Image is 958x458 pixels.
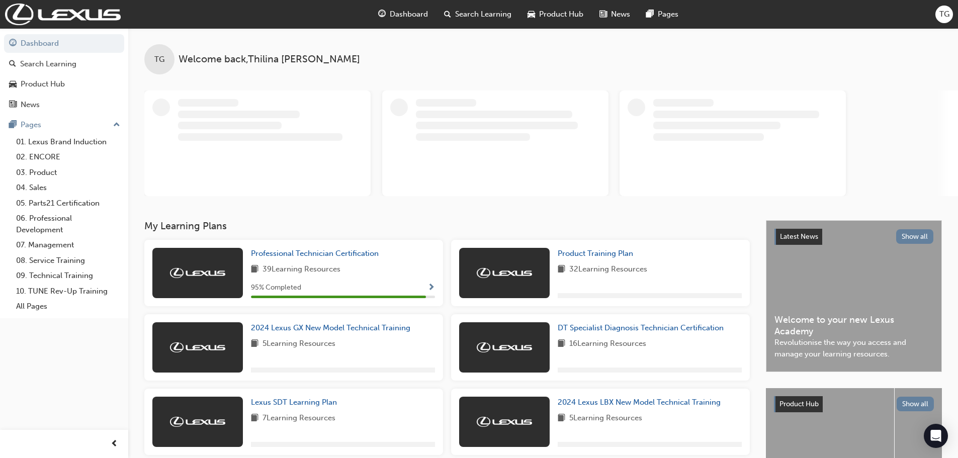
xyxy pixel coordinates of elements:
div: News [21,99,40,111]
button: DashboardSearch LearningProduct HubNews [4,32,124,116]
h3: My Learning Plans [144,220,750,232]
span: Product Training Plan [558,249,633,258]
span: Search Learning [455,9,511,20]
span: 39 Learning Resources [263,263,340,276]
img: Trak [477,342,532,352]
a: guage-iconDashboard [370,4,436,25]
a: 2024 Lexus LBX New Model Technical Training [558,397,725,408]
span: pages-icon [9,121,17,130]
span: guage-icon [378,8,386,21]
img: Trak [477,268,532,278]
span: TG [939,9,949,20]
span: news-icon [9,101,17,110]
span: Revolutionise the way you access and manage your learning resources. [774,337,933,359]
span: News [611,9,630,20]
a: 08. Service Training [12,253,124,268]
button: TG [935,6,953,23]
a: 02. ENCORE [12,149,124,165]
a: Product Training Plan [558,248,637,259]
span: up-icon [113,119,120,132]
div: Pages [21,119,41,131]
img: Trak [170,268,225,278]
button: Pages [4,116,124,134]
button: Show all [897,397,934,411]
span: Welcome back , Thilina [PERSON_NAME] [179,54,360,65]
a: 07. Management [12,237,124,253]
a: search-iconSearch Learning [436,4,519,25]
a: Dashboard [4,34,124,53]
span: Welcome to your new Lexus Academy [774,314,933,337]
button: Show all [896,229,934,244]
span: 5 Learning Resources [569,412,642,425]
span: guage-icon [9,39,17,48]
a: Product Hub [4,75,124,94]
span: Show Progress [427,284,435,293]
a: 04. Sales [12,180,124,196]
div: Search Learning [20,58,76,70]
span: Lexus SDT Learning Plan [251,398,337,407]
span: car-icon [528,8,535,21]
span: news-icon [599,8,607,21]
span: Dashboard [390,9,428,20]
a: pages-iconPages [638,4,686,25]
span: Product Hub [779,400,819,408]
span: 5 Learning Resources [263,338,335,350]
span: Professional Technician Certification [251,249,379,258]
a: 2024 Lexus GX New Model Technical Training [251,322,414,334]
span: 95 % Completed [251,282,301,294]
span: Product Hub [539,9,583,20]
span: DT Specialist Diagnosis Technician Certification [558,323,724,332]
img: Trak [477,417,532,427]
span: Pages [658,9,678,20]
img: Trak [170,417,225,427]
span: car-icon [9,80,17,89]
a: Latest NewsShow allWelcome to your new Lexus AcademyRevolutionise the way you access and manage y... [766,220,942,372]
span: 32 Learning Resources [569,263,647,276]
span: TG [154,54,164,65]
a: 10. TUNE Rev-Up Training [12,284,124,299]
span: prev-icon [111,438,118,450]
a: 05. Parts21 Certification [12,196,124,211]
span: book-icon [558,338,565,350]
span: pages-icon [646,8,654,21]
a: 06. Professional Development [12,211,124,237]
span: 2024 Lexus GX New Model Technical Training [251,323,410,332]
a: DT Specialist Diagnosis Technician Certification [558,322,728,334]
a: 03. Product [12,165,124,180]
div: Product Hub [21,78,65,90]
a: Search Learning [4,55,124,73]
a: Product HubShow all [774,396,934,412]
span: book-icon [558,263,565,276]
a: All Pages [12,299,124,314]
a: 09. Technical Training [12,268,124,284]
a: Lexus SDT Learning Plan [251,397,341,408]
span: Latest News [780,232,818,241]
span: search-icon [444,8,451,21]
span: 2024 Lexus LBX New Model Technical Training [558,398,721,407]
a: car-iconProduct Hub [519,4,591,25]
span: book-icon [558,412,565,425]
img: Trak [170,342,225,352]
span: search-icon [9,60,16,69]
span: book-icon [251,412,258,425]
span: 16 Learning Resources [569,338,646,350]
a: Professional Technician Certification [251,248,383,259]
button: Show Progress [427,282,435,294]
a: news-iconNews [591,4,638,25]
a: Latest NewsShow all [774,229,933,245]
span: book-icon [251,338,258,350]
div: Open Intercom Messenger [924,424,948,448]
span: 7 Learning Resources [263,412,335,425]
img: Trak [5,4,121,25]
a: News [4,96,124,114]
a: 01. Lexus Brand Induction [12,134,124,150]
span: book-icon [251,263,258,276]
